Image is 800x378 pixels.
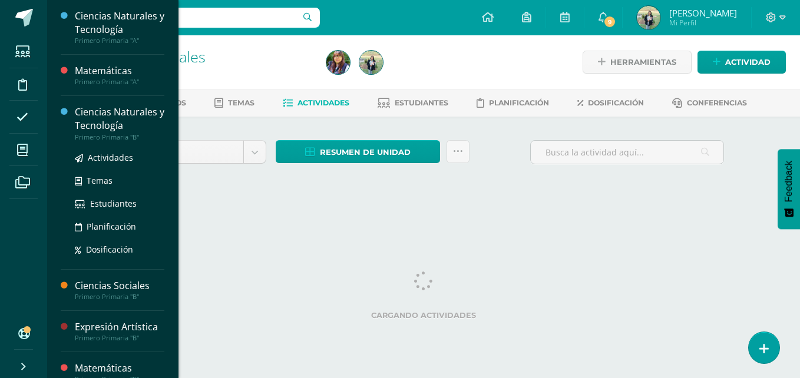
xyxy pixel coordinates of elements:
a: Dosificación [75,243,164,256]
div: Expresión Artística [75,320,164,334]
div: Primero Primaria 'B' [92,65,312,76]
a: Dosificación [577,94,644,112]
span: Conferencias [687,98,747,107]
span: 9 [603,15,616,28]
div: Ciencias Naturales y Tecnología [75,9,164,37]
a: Unidad 4 [124,141,266,163]
a: Temas [75,174,164,187]
span: Dosificación [86,244,133,255]
a: Actividades [75,151,164,164]
div: Ciencias Naturales y Tecnología [75,105,164,132]
a: Resumen de unidad [276,140,440,163]
img: 8cc08a1ddbd8fc3ff39d803d9af12710.png [637,6,660,29]
a: Herramientas [583,51,692,74]
div: Matemáticas [75,362,164,375]
div: Primero Primaria "B" [75,293,164,301]
a: Ciencias Naturales y TecnologíaPrimero Primaria "B" [75,105,164,141]
a: Actividades [283,94,349,112]
span: Planificación [489,98,549,107]
span: Actividades [88,152,133,163]
span: Planificación [87,221,136,232]
span: Dosificación [588,98,644,107]
div: Ciencias Sociales [75,279,164,293]
img: 8cc08a1ddbd8fc3ff39d803d9af12710.png [359,51,383,74]
a: Planificación [75,220,164,233]
span: Resumen de unidad [320,141,411,163]
span: Actividad [725,51,771,73]
a: Estudiantes [75,197,164,210]
input: Busca la actividad aquí... [531,141,723,164]
span: Herramientas [610,51,676,73]
div: Primero Primaria "A" [75,37,164,45]
div: Primero Primaria "B" [75,334,164,342]
span: Estudiantes [395,98,448,107]
a: Ciencias SocialesPrimero Primaria "B" [75,279,164,301]
span: Temas [228,98,254,107]
a: Temas [214,94,254,112]
a: Ciencias Naturales y TecnologíaPrimero Primaria "A" [75,9,164,45]
a: Actividad [697,51,786,74]
span: Mi Perfil [669,18,737,28]
a: Planificación [477,94,549,112]
label: Cargando actividades [123,311,724,320]
div: Matemáticas [75,64,164,78]
span: Temas [87,175,113,186]
span: Feedback [784,161,794,202]
img: d02f7b5d7dd3d7b9e4d2ee7bbdbba8a0.png [326,51,350,74]
a: MatemáticasPrimero Primaria "A" [75,64,164,86]
div: Primero Primaria "A" [75,78,164,86]
button: Feedback - Mostrar encuesta [778,149,800,229]
span: Actividades [297,98,349,107]
div: Primero Primaria "B" [75,133,164,141]
span: Unidad 4 [133,141,234,163]
a: Estudiantes [378,94,448,112]
input: Busca un usuario... [55,8,320,28]
a: Conferencias [672,94,747,112]
span: [PERSON_NAME] [669,7,737,19]
h1: Ciencias Sociales [92,48,312,65]
span: Estudiantes [90,198,137,209]
a: Expresión ArtísticaPrimero Primaria "B" [75,320,164,342]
